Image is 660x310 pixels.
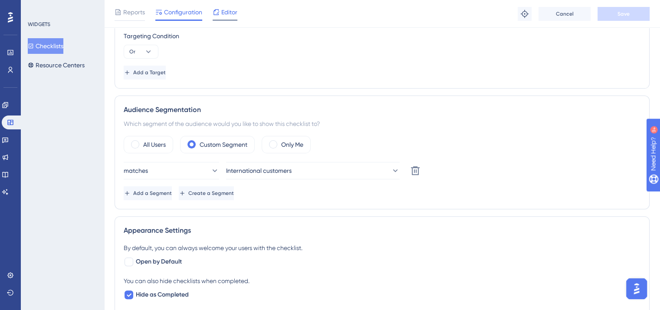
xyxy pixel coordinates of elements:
[28,57,85,73] button: Resource Centers
[226,162,400,179] button: International customers
[129,48,135,55] span: Or
[124,66,166,79] button: Add a Target
[124,119,640,129] div: Which segment of the audience would you like to show this checklist to?
[124,45,158,59] button: Or
[221,7,237,17] span: Editor
[124,276,640,286] div: You can also hide checklists when completed.
[556,10,574,17] span: Cancel
[179,186,234,200] button: Create a Segment
[598,7,650,21] button: Save
[136,257,182,267] span: Open by Default
[143,139,166,150] label: All Users
[124,225,640,236] div: Appearance Settings
[539,7,591,21] button: Cancel
[124,186,172,200] button: Add a Segment
[124,105,640,115] div: Audience Segmentation
[59,4,64,11] div: 9+
[124,162,219,179] button: matches
[124,31,640,41] div: Targeting Condition
[624,276,650,302] iframe: UserGuiding AI Assistant Launcher
[133,190,172,197] span: Add a Segment
[281,139,303,150] label: Only Me
[28,38,63,54] button: Checklists
[133,69,166,76] span: Add a Target
[617,10,630,17] span: Save
[226,165,292,176] span: International customers
[123,7,145,17] span: Reports
[200,139,247,150] label: Custom Segment
[124,165,148,176] span: matches
[28,21,50,28] div: WIDGETS
[20,2,54,13] span: Need Help?
[136,290,189,300] span: Hide as Completed
[164,7,202,17] span: Configuration
[124,243,640,253] div: By default, you can always welcome your users with the checklist.
[188,190,234,197] span: Create a Segment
